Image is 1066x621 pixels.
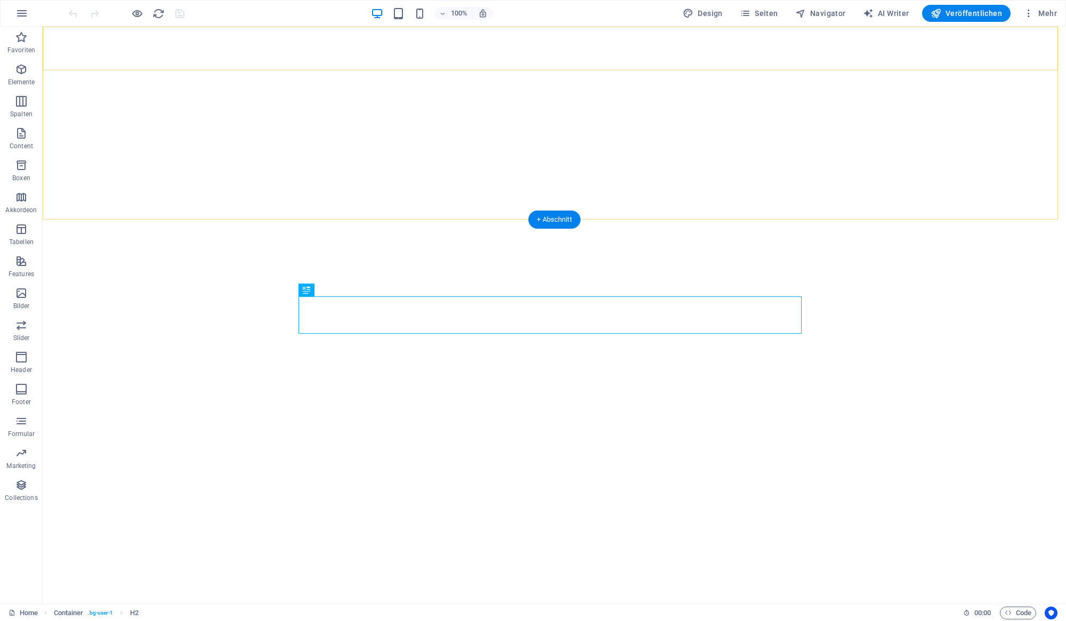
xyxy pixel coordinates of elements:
span: Mehr [1023,8,1057,19]
span: . bg-user-1 [87,607,113,619]
i: Seite neu laden [152,7,165,20]
p: Collections [5,494,37,502]
nav: breadcrumb [54,607,139,619]
div: + Abschnitt [528,211,580,229]
button: 100% [434,7,472,20]
span: Code [1005,607,1031,619]
p: Akkordeon [5,206,37,214]
p: Favoriten [7,46,35,54]
a: Klick, um Auswahl aufzuheben. Doppelklick öffnet Seitenverwaltung [9,607,38,619]
p: Slider [13,334,30,342]
h6: Session-Zeit [963,607,991,619]
span: Veröffentlichen [931,8,1002,19]
p: Elemente [8,78,35,86]
p: Formular [8,430,35,438]
p: Bilder [13,302,30,310]
button: Navigator [791,5,850,22]
button: AI Writer [859,5,914,22]
button: Usercentrics [1045,607,1057,619]
p: Spalten [10,110,33,118]
span: Design [683,8,723,19]
button: Klicke hier, um den Vorschau-Modus zu verlassen [131,7,143,20]
p: Tabellen [9,238,34,246]
button: Mehr [1019,5,1061,22]
span: Klick zum Auswählen. Doppelklick zum Bearbeiten [54,607,84,619]
p: Header [11,366,32,374]
span: Klick zum Auswählen. Doppelklick zum Bearbeiten [130,607,139,619]
button: Seiten [736,5,782,22]
p: Marketing [6,462,36,470]
p: Boxen [12,174,30,182]
p: Footer [12,398,31,406]
span: 00 00 [974,607,991,619]
span: Navigator [795,8,846,19]
div: Design (Strg+Alt+Y) [679,5,727,22]
button: Veröffentlichen [922,5,1011,22]
span: Seiten [740,8,778,19]
span: : [982,609,983,617]
i: Bei Größenänderung Zoomstufe automatisch an das gewählte Gerät anpassen. [478,9,488,18]
button: Design [679,5,727,22]
button: reload [152,7,165,20]
h6: 100% [450,7,467,20]
button: Code [1000,607,1036,619]
span: AI Writer [863,8,909,19]
p: Content [10,142,33,150]
p: Features [9,270,34,278]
